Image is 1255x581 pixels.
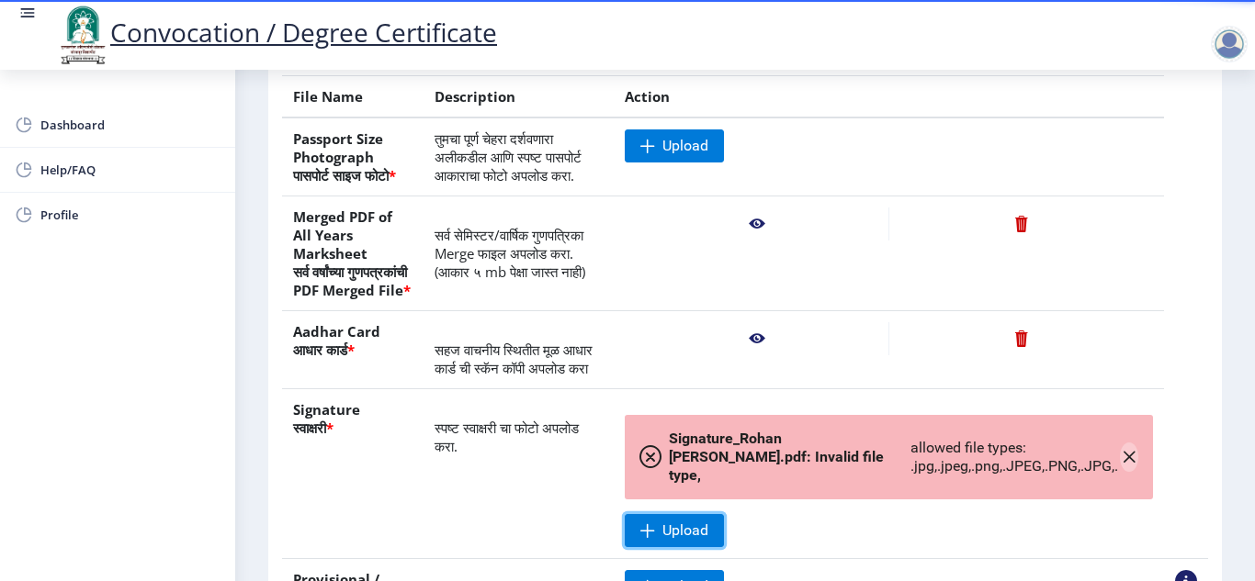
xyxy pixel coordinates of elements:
span: सर्व सेमिस्टर/वार्षिक गुणपत्रिका Merge फाइल अपलोड करा. (आकार ५ mb पेक्षा जास्त नाही) [435,226,585,281]
span: Upload [662,521,708,540]
th: Passport Size Photograph पासपोर्ट साइज फोटो [282,117,424,196]
span: Profile [40,204,220,226]
span: Dashboard [40,114,220,136]
span: सहज वाचनीय स्थितीत मूळ आधार कार्ड ची स्कॅन कॉपी अपलोड करा [435,341,593,377]
th: Merged PDF of All Years Marksheet सर्व वर्षांच्या गुणपत्रकांची PDF Merged File [282,196,424,311]
a: Convocation / Degree Certificate [55,15,497,50]
span: Help/FAQ [40,159,220,181]
td: तुमचा पूर्ण चेहरा दर्शवणारा अलीकडील आणि स्पष्ट पासपोर्ट आकाराचा फोटो अपलोड करा. [424,117,614,196]
nb-action: View File [625,207,888,240]
span: allowed file types: .jpg,.jpeg,.png,.JPEG,.PNG,.JPG,. [910,439,1119,475]
span: Signature_Rohan [PERSON_NAME].pdf: Invalid file type, [669,430,903,485]
th: Description [424,76,614,118]
th: File Name [282,76,424,118]
span: Upload [662,137,708,155]
nb-action: View File [625,322,888,355]
nb-action: Delete File [888,207,1153,240]
img: logo [55,4,110,66]
nb-action: Delete File [888,322,1153,355]
span: स्पष्ट स्वाक्षरी चा फोटो अपलोड करा. [435,419,579,455]
th: Signature स्वाक्षरी [282,389,424,559]
th: Aadhar Card आधार कार्ड [282,311,424,389]
th: Action [614,76,1164,118]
